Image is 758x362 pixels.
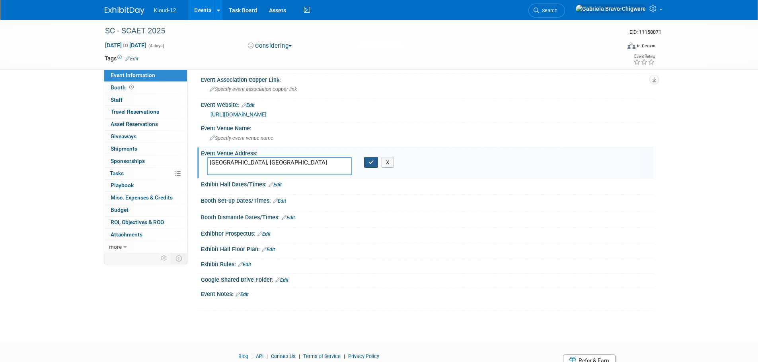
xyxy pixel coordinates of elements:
span: Budget [111,207,129,213]
a: Asset Reservations [104,118,187,130]
a: more [104,241,187,253]
a: Shipments [104,143,187,155]
span: | [249,353,255,359]
div: Event Website: [201,99,654,109]
span: to [122,42,129,48]
span: Sponsorships [111,158,145,164]
div: In-Person [637,43,655,49]
a: Budget [104,204,187,216]
a: Blog [238,353,248,359]
div: Booth Dismantle Dates/Times: [201,211,654,222]
a: Edit [269,182,282,188]
div: Event Notes: [201,288,654,298]
span: (4 days) [148,43,164,48]
a: Booth [104,82,187,94]
span: Event ID: 11150071 [629,29,661,35]
img: Gabriela Bravo-Chigwere [575,4,646,13]
span: Tasks [110,170,124,176]
a: Edit [257,231,271,237]
a: Tasks [104,168,187,180]
span: more [109,244,122,250]
a: Attachments [104,229,187,241]
button: Considering [245,42,295,50]
a: Staff [104,94,187,106]
td: Toggle Event Tabs [171,253,187,263]
div: Google Shared Drive Folder: [201,274,654,284]
div: SC - SCAET 2025 [102,24,609,38]
div: Exhibit Hall Dates/Times: [201,178,654,189]
div: Event Rating [633,54,655,58]
td: Tags [105,54,138,62]
a: API [256,353,263,359]
span: ROI, Objectives & ROO [111,219,164,225]
a: [URL][DOMAIN_NAME] [210,111,267,118]
div: Event Format [574,41,656,53]
div: Exhibit Hall Floor Plan: [201,243,654,254]
a: Edit [236,292,249,297]
td: Personalize Event Tab Strip [157,253,171,263]
span: Misc. Expenses & Credits [111,194,173,201]
span: Booth [111,84,135,91]
a: Contact Us [271,353,296,359]
span: Search [539,8,557,14]
span: Specify event association copper link [210,86,297,92]
a: Playbook [104,180,187,192]
a: Edit [273,198,286,204]
span: Attachments [111,231,142,238]
img: ExhibitDay [105,7,144,15]
span: Event Information [111,72,155,78]
a: Edit [275,277,288,283]
div: Event Association Copper Link: [201,74,654,84]
span: [DATE] [DATE] [105,42,146,49]
span: Staff [111,97,123,103]
span: Playbook [111,182,134,188]
span: | [297,353,302,359]
div: Exhibitor Prospectus: [201,228,654,238]
a: Travel Reservations [104,106,187,118]
a: Sponsorships [104,155,187,167]
a: Event Information [104,70,187,81]
button: X [382,157,394,168]
a: Edit [125,56,138,62]
a: Edit [242,103,255,108]
div: Booth Set-up Dates/Times: [201,195,654,205]
span: | [342,353,347,359]
img: Format-Inperson.png [627,43,635,49]
a: Search [528,4,565,17]
span: Asset Reservations [111,121,158,127]
a: Edit [282,215,295,221]
a: ROI, Objectives & ROO [104,217,187,228]
a: Terms of Service [303,353,341,359]
a: Privacy Policy [348,353,379,359]
div: Exhibit Rules: [201,258,654,269]
span: Specify event venue name [210,135,273,141]
a: Edit [238,262,251,267]
div: Event Venue Address: [201,147,654,157]
a: Edit [262,247,275,252]
span: Shipments [111,145,137,152]
span: Travel Reservations [111,108,159,115]
span: | [265,353,270,359]
a: Misc. Expenses & Credits [104,192,187,204]
span: Kloud-12 [154,7,176,14]
span: Giveaways [111,133,136,139]
a: Giveaways [104,131,187,143]
span: Booth not reserved yet [128,84,135,90]
div: Event Venue Name: [201,122,654,132]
